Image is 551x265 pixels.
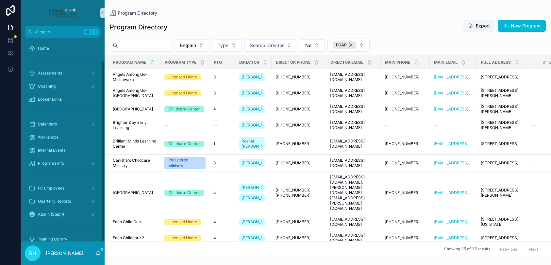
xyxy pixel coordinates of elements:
span: [STREET_ADDRESS] [481,160,518,166]
div: Licensed Home [168,235,197,241]
span: Program Name [113,60,146,65]
span: [PERSON_NAME] [242,160,262,166]
span: [EMAIL_ADDRESS][DOMAIN_NAME] [330,120,377,130]
span: [PHONE_NUMBER] [385,160,420,166]
span: K [92,29,97,35]
a: Training Library [25,233,101,245]
span: [PHONE_NUMBER] [275,123,310,128]
a: [PHONE_NUMBER] [385,160,426,166]
span: 4 [213,219,216,224]
span: [PHONE_NUMBER] [385,219,420,224]
span: [PHONE_NUMBER], [PHONE_NUMBER] [275,188,322,198]
a: [PHONE_NUMBER] [275,141,322,146]
a: [PHONE_NUMBER] [275,123,322,128]
div: Licensed Home [168,74,197,80]
a: 3 [213,160,231,166]
a: [EMAIL_ADDRESS][DOMAIN_NAME] [434,107,473,112]
a: [PHONE_NUMBER] [385,141,426,146]
a: -- [434,123,473,128]
a: Licensed Home [164,219,206,225]
span: Brighter Day Early Learning [113,120,157,130]
div: Licensed Home [168,90,197,96]
a: [PERSON_NAME] [239,218,265,226]
div: Childcare Center [168,106,200,112]
a: [PERSON_NAME] [239,88,268,98]
span: Calendars [38,122,57,127]
a: [PERSON_NAME] [239,159,265,167]
a: [EMAIL_ADDRESS][DOMAIN_NAME] [434,141,473,146]
span: [PERSON_NAME] [242,75,262,80]
span: [PERSON_NAME] [242,123,262,128]
a: Admin (Steph) [25,208,101,220]
span: Director [239,60,259,65]
h1: Program Directory [110,23,168,32]
a: [PHONE_NUMBER] [385,235,426,240]
span: 3 [213,91,216,96]
a: [PERSON_NAME][PERSON_NAME] [239,182,268,203]
a: [PHONE_NUMBER] [275,235,322,240]
span: 3 [213,75,216,80]
span: [PHONE_NUMBER] [385,75,420,80]
a: [EMAIL_ADDRESS][DOMAIN_NAME] [330,104,377,114]
a: [GEOGRAPHIC_DATA] [113,107,157,112]
span: 4 [213,107,216,112]
span: Main Email [434,60,458,65]
a: 4 [213,190,231,195]
span: Full Address [481,60,511,65]
span: Internal Events [38,148,65,153]
span: [PERSON_NAME] [242,107,262,112]
a: [EMAIL_ADDRESS][DOMAIN_NAME] [330,233,377,243]
span: Angels Among Us-[GEOGRAPHIC_DATA] [113,88,157,98]
span: [STREET_ADDRESS][PERSON_NAME] [481,188,527,198]
a: [PERSON_NAME] [239,89,265,97]
a: [PERSON_NAME] [239,72,268,82]
a: [PERSON_NAME] [239,194,265,202]
a: [PHONE_NUMBER] [385,107,426,112]
a: Reshai [PERSON_NAME] [239,137,265,150]
span: [PERSON_NAME] [242,219,262,224]
span: -- [164,123,168,128]
a: [EMAIL_ADDRESS][DOMAIN_NAME] [434,219,473,224]
span: [PHONE_NUMBER] [275,219,310,224]
span: [PERSON_NAME] [242,185,262,190]
button: Select Button [175,39,209,52]
div: Childcare Center [168,190,200,196]
span: [PHONE_NUMBER] [385,107,420,112]
a: [EMAIL_ADDRESS][DOMAIN_NAME] [434,190,473,195]
span: [STREET_ADDRESS][PERSON_NAME] [481,104,527,114]
span: [GEOGRAPHIC_DATA] [113,190,153,195]
span: -- [213,123,217,128]
a: [EMAIL_ADDRESS][DOMAIN_NAME] [434,160,473,166]
span: Workshops [38,135,58,140]
a: [EMAIL_ADDRESS][DOMAIN_NAME] [330,217,377,227]
a: [PHONE_NUMBER] [385,219,426,224]
a: [PERSON_NAME] [239,233,268,243]
a: Brilliant Minds Learning Center [113,139,157,149]
a: Angels Among Us-Mishawaka [113,72,157,82]
a: FC Employees [25,182,101,194]
span: Program Type [165,60,196,65]
a: Licensed Home [164,74,206,80]
a: [PERSON_NAME] [239,121,265,129]
span: [STREET_ADDRESS] [481,75,518,80]
span: [PHONE_NUMBER] [385,141,420,146]
a: [STREET_ADDRESS] [481,160,527,166]
div: Registered Ministry [168,157,202,169]
a: 1 [213,141,231,146]
button: Select Button [327,39,370,52]
span: 4 [213,190,216,195]
p: [PERSON_NAME] [46,250,83,257]
span: [GEOGRAPHIC_DATA] [113,107,153,112]
span: Director Phone [276,60,310,65]
button: New Program [498,20,546,32]
button: Select Button [244,39,297,52]
span: 1 [213,141,215,146]
a: [EMAIL_ADDRESS][DOMAIN_NAME] [434,75,473,80]
a: [EMAIL_ADDRESS][DOMAIN_NAME] [330,158,377,168]
span: [PHONE_NUMBER] [385,190,420,195]
span: Quarterly Reports [38,199,71,204]
span: English [180,42,196,49]
span: [EMAIL_ADDRESS][DOMAIN_NAME] [330,88,377,98]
